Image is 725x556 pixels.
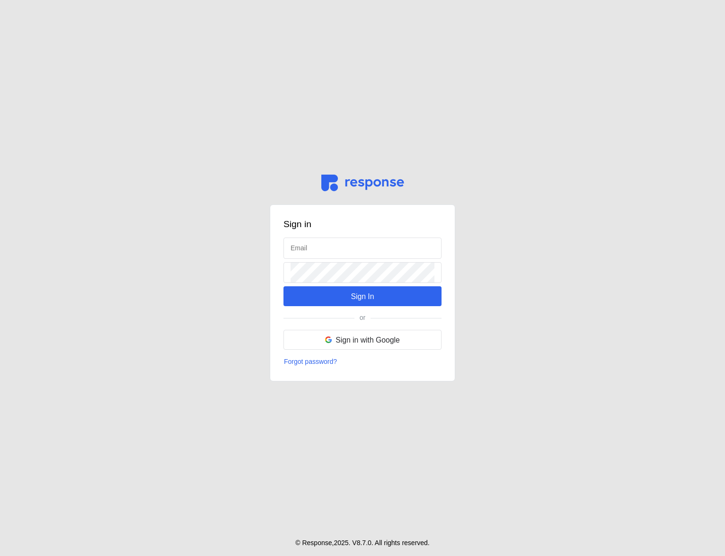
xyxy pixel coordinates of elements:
button: Sign In [283,286,442,306]
img: svg%3e [321,175,404,191]
p: © Response, 2025 . V 8.7.0 . All rights reserved. [295,538,430,548]
input: Email [291,238,434,258]
button: Forgot password? [283,356,337,368]
h3: Sign in [283,218,442,231]
img: svg%3e [325,336,332,343]
button: Sign in with Google [283,330,442,350]
p: Sign In [351,291,374,302]
p: Forgot password? [284,357,337,367]
p: or [360,313,365,323]
p: Sign in with Google [336,334,400,346]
